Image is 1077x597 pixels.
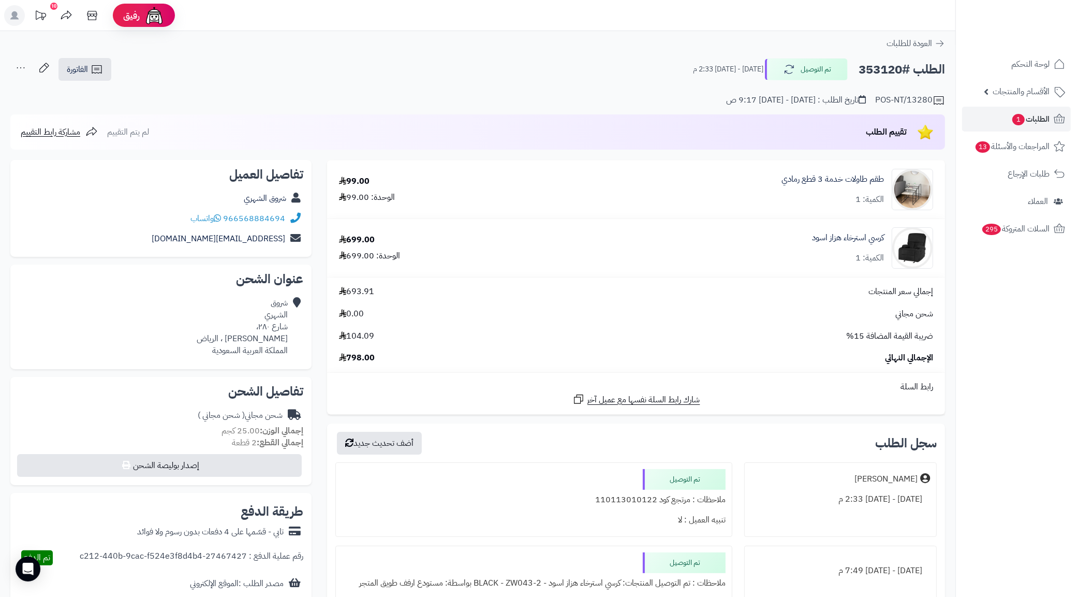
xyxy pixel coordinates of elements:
[1007,24,1067,46] img: logo-2.png
[339,308,364,320] span: 0.00
[726,94,866,106] div: تاريخ الطلب : [DATE] - [DATE] 9:17 ص
[198,409,245,421] span: ( شحن مجاني )
[962,162,1071,186] a: طلبات الإرجاع
[1011,112,1050,126] span: الطلبات
[123,9,140,22] span: رفيق
[643,552,726,573] div: تم التوصيل
[107,126,149,138] span: لم يتم التقييم
[693,64,763,75] small: [DATE] - [DATE] 2:33 م
[50,3,57,10] div: 10
[885,352,933,364] span: الإجمالي النهائي
[892,169,933,210] img: 1756025072-220602020392-90x90.jpg
[232,436,303,449] small: 2 قطعة
[144,5,165,26] img: ai-face.png
[962,189,1071,214] a: العملاء
[257,436,303,449] strong: إجمالي القطع:
[223,212,285,225] a: 966568884694
[190,578,284,590] div: مصدر الطلب :الموقع الإلكتروني
[587,394,700,406] span: شارك رابط السلة نفسها مع عميل آخر
[152,232,285,245] a: [EMAIL_ADDRESS][DOMAIN_NAME]
[58,58,111,81] a: الفاتورة
[1011,57,1050,71] span: لوحة التحكم
[855,252,884,264] div: الكمية: 1
[866,126,907,138] span: تقييم الطلب
[1008,167,1050,181] span: طلبات الإرجاع
[765,59,848,80] button: تم التوصيل
[190,212,221,225] a: واتساب
[19,385,303,398] h2: تفاصيل الشحن
[1028,194,1048,209] span: العملاء
[887,37,932,50] span: العودة للطلبات
[976,141,991,153] span: 13
[982,224,1001,235] span: 295
[19,168,303,181] h2: تفاصيل العميل
[241,505,303,518] h2: طريقة الدفع
[331,381,941,393] div: رابط السلة
[16,557,40,581] div: Open Intercom Messenger
[875,94,945,107] div: POS-NT/13280
[137,526,284,538] div: تابي - قسّمها على 4 دفعات بدون رسوم ولا فوائد
[339,192,395,203] div: الوحدة: 99.00
[198,410,283,421] div: شحن مجاني
[962,107,1071,132] a: الطلبات1
[67,63,88,76] span: الفاتورة
[643,469,726,490] div: تم التوصيل
[339,250,400,262] div: الوحدة: 699.00
[339,352,375,364] span: 798.00
[21,126,98,138] a: مشاركة رابط التقييم
[260,425,303,437] strong: إجمالي الوزن:
[875,437,937,449] h3: سجل الطلب
[868,286,933,298] span: إجمالي سعر المنتجات
[19,273,303,285] h2: عنوان الشحن
[342,573,726,593] div: ملاحظات : تم التوصيل المنتجات: كرسي استرخاء هزاز اسود - BLACK - ZW043-2 بواسطة: مستودع ارفف طويق ...
[339,286,374,298] span: 693.91
[222,425,303,437] small: 25.00 كجم
[339,234,375,246] div: 699.00
[962,134,1071,159] a: المراجعات والأسئلة13
[572,393,700,406] a: شارك رابط السلة نفسها مع عميل آخر
[244,192,286,205] a: شروق الشهري
[337,432,422,455] button: أضف تحديث جديد
[859,59,945,80] h2: الطلب #353120
[981,222,1050,236] span: السلات المتروكة
[751,489,930,509] div: [DATE] - [DATE] 2:33 م
[895,308,933,320] span: شحن مجاني
[339,176,370,187] div: 99.00
[962,216,1071,241] a: السلات المتروكة295
[197,297,288,356] div: شروق الشهري شارع ٢٨٠، [PERSON_NAME] ، الرياض المملكة العربية السعودية
[27,5,53,28] a: تحديثات المنصة
[854,473,918,485] div: [PERSON_NAME]
[781,173,884,185] a: طقم طاولات خدمة 3 قطع رمادي
[21,126,80,138] span: مشاركة رابط التقييم
[892,227,933,269] img: 1738148134-110102050052-90x90.jpg
[846,330,933,342] span: ضريبة القيمة المضافة 15%
[887,37,945,50] a: العودة للطلبات
[24,551,50,564] span: تم الدفع
[975,139,1050,154] span: المراجعات والأسئلة
[342,490,726,510] div: ملاحظات : مرتجع كود 110113010122
[993,84,1050,99] span: الأقسام والمنتجات
[1012,114,1025,125] span: 1
[855,194,884,206] div: الكمية: 1
[80,550,303,565] div: رقم عملية الدفع : 27467427-c212-440b-9cac-f524e3f8d4b4
[962,52,1071,77] a: لوحة التحكم
[339,330,374,342] span: 104.09
[751,561,930,581] div: [DATE] - [DATE] 7:49 م
[17,454,302,477] button: إصدار بوليصة الشحن
[812,232,884,244] a: كرسي استرخاء هزاز اسود
[342,510,726,530] div: تنبيه العميل : لا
